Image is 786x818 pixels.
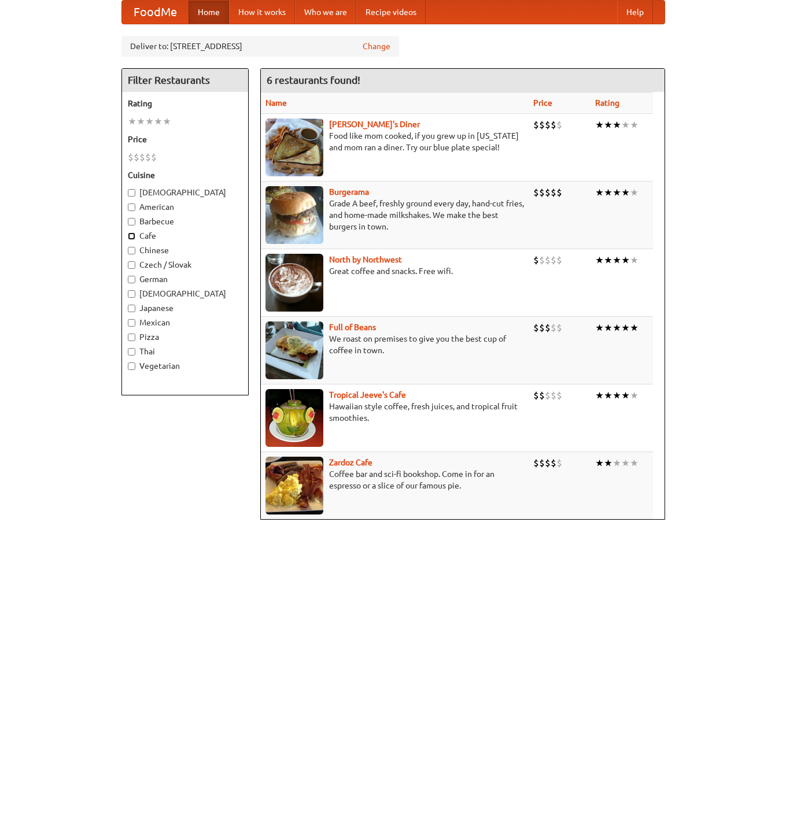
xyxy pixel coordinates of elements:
[128,331,242,343] label: Pizza
[329,390,406,399] a: Tropical Jeeve's Cafe
[621,186,630,199] li: ★
[604,119,612,131] li: ★
[595,98,619,108] a: Rating
[545,254,551,267] li: $
[595,321,604,334] li: ★
[128,317,242,328] label: Mexican
[329,120,420,129] a: [PERSON_NAME]'s Diner
[363,40,390,52] a: Change
[128,259,242,271] label: Czech / Slovak
[556,321,562,334] li: $
[134,151,139,164] li: $
[265,333,524,356] p: We roast on premises to give you the best cup of coffee in town.
[595,389,604,402] li: ★
[630,254,639,267] li: ★
[533,389,539,402] li: $
[128,151,134,164] li: $
[128,319,135,327] input: Mexican
[128,115,136,128] li: ★
[128,187,242,198] label: [DEMOGRAPHIC_DATA]
[128,261,135,269] input: Czech / Slovak
[329,187,369,197] a: Burgerama
[551,321,556,334] li: $
[329,323,376,332] a: Full of Beans
[595,186,604,199] li: ★
[128,169,242,181] h5: Cuisine
[551,186,556,199] li: $
[604,457,612,469] li: ★
[128,218,135,225] input: Barbecue
[545,119,551,131] li: $
[145,151,151,164] li: $
[128,360,242,372] label: Vegetarian
[621,119,630,131] li: ★
[630,186,639,199] li: ★
[533,457,539,469] li: $
[604,321,612,334] li: ★
[265,130,524,153] p: Food like mom cooked, if you grew up in [US_STATE] and mom ran a diner. Try our blue plate special!
[556,457,562,469] li: $
[265,198,524,232] p: Grade A beef, freshly ground every day, hand-cut fries, and home-made milkshakes. We make the bes...
[612,186,621,199] li: ★
[630,321,639,334] li: ★
[128,334,135,341] input: Pizza
[621,254,630,267] li: ★
[604,186,612,199] li: ★
[128,362,135,370] input: Vegetarian
[189,1,229,24] a: Home
[533,98,552,108] a: Price
[551,389,556,402] li: $
[128,232,135,240] input: Cafe
[545,389,551,402] li: $
[128,305,135,312] input: Japanese
[595,457,604,469] li: ★
[356,1,426,24] a: Recipe videos
[329,458,372,467] a: Zardoz Cafe
[295,1,356,24] a: Who we are
[128,302,242,314] label: Japanese
[139,151,145,164] li: $
[128,134,242,145] h5: Price
[630,457,639,469] li: ★
[539,389,545,402] li: $
[556,254,562,267] li: $
[128,276,135,283] input: German
[128,245,242,256] label: Chinese
[329,255,402,264] a: North by Northwest
[121,36,399,57] div: Deliver to: [STREET_ADDRESS]
[612,254,621,267] li: ★
[551,119,556,131] li: $
[539,254,545,267] li: $
[128,98,242,109] h5: Rating
[128,348,135,356] input: Thai
[539,119,545,131] li: $
[128,189,135,197] input: [DEMOGRAPHIC_DATA]
[630,119,639,131] li: ★
[128,290,135,298] input: [DEMOGRAPHIC_DATA]
[265,254,323,312] img: north.jpg
[265,186,323,244] img: burgerama.jpg
[595,254,604,267] li: ★
[556,389,562,402] li: $
[604,254,612,267] li: ★
[551,457,556,469] li: $
[533,186,539,199] li: $
[128,273,242,285] label: German
[556,119,562,131] li: $
[621,389,630,402] li: ★
[122,69,248,92] h4: Filter Restaurants
[533,254,539,267] li: $
[128,288,242,299] label: [DEMOGRAPHIC_DATA]
[539,186,545,199] li: $
[612,321,621,334] li: ★
[265,468,524,491] p: Coffee bar and sci-fi bookshop. Come in for an espresso or a slice of our famous pie.
[265,457,323,515] img: zardoz.jpg
[145,115,154,128] li: ★
[265,265,524,277] p: Great coffee and snacks. Free wifi.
